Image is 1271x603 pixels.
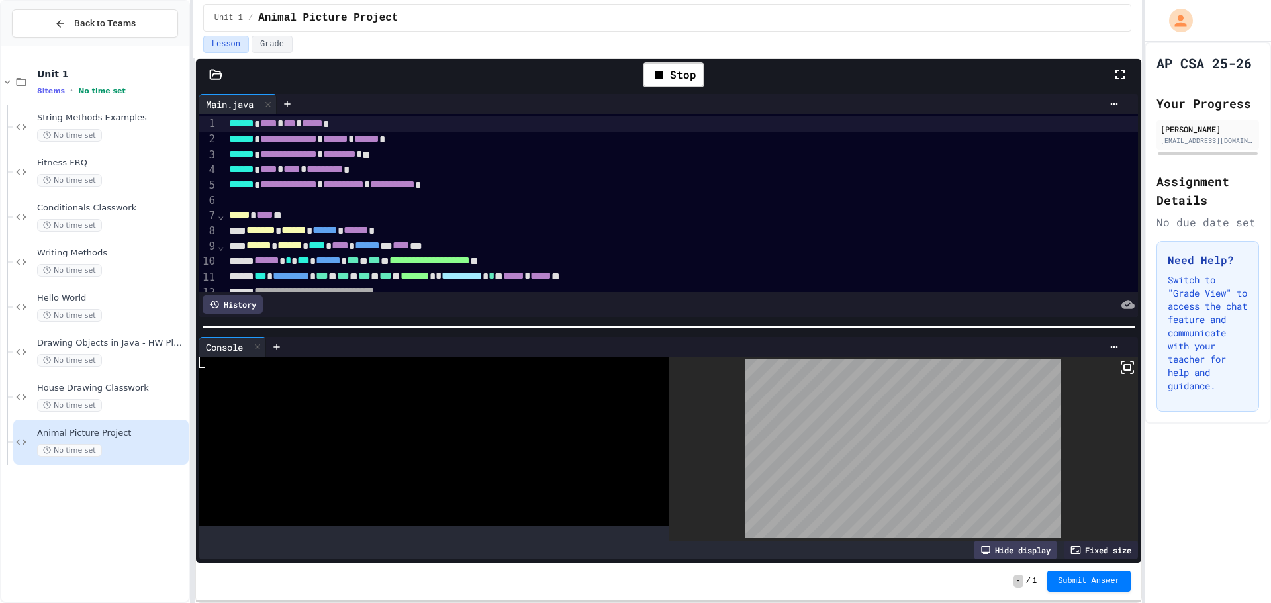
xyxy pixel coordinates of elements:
[1168,273,1248,393] p: Switch to "Grade View" to access the chat feature and communicate with your teacher for help and ...
[37,113,186,124] span: String Methods Examples
[37,248,186,259] span: Writing Methods
[199,97,260,111] div: Main.java
[1155,5,1196,36] div: My Account
[37,309,102,322] span: No time set
[37,87,65,95] span: 8 items
[217,209,225,222] span: Fold line
[1013,575,1023,588] span: -
[258,10,398,26] span: Animal Picture Project
[1156,54,1252,72] h1: AP CSA 25-26
[37,129,102,142] span: No time set
[203,295,263,314] div: History
[12,9,178,38] button: Back to Teams
[199,224,217,239] div: 8
[37,428,186,439] span: Animal Picture Project
[199,163,217,178] div: 4
[37,399,102,412] span: No time set
[37,354,102,367] span: No time set
[70,85,73,96] span: •
[248,13,253,23] span: /
[199,270,217,285] div: 11
[37,444,102,457] span: No time set
[199,178,217,193] div: 5
[199,209,217,224] div: 7
[199,285,217,301] div: 12
[1047,571,1131,592] button: Submit Answer
[214,13,243,23] span: Unit 1
[37,293,186,304] span: Hello World
[1058,576,1120,586] span: Submit Answer
[1161,492,1258,549] iframe: chat widget
[37,174,102,187] span: No time set
[217,240,225,252] span: Fold line
[1064,541,1138,559] div: Fixed size
[199,132,217,147] div: 2
[974,541,1057,559] div: Hide display
[643,62,704,87] div: Stop
[1032,576,1037,586] span: 1
[1215,550,1258,590] iframe: chat widget
[37,264,102,277] span: No time set
[199,116,217,132] div: 1
[37,383,186,394] span: House Drawing Classwork
[1156,172,1259,209] h2: Assignment Details
[199,148,217,163] div: 3
[199,337,266,357] div: Console
[74,17,136,30] span: Back to Teams
[252,36,293,53] button: Grade
[1156,214,1259,230] div: No due date set
[199,340,250,354] div: Console
[199,193,217,208] div: 6
[37,68,186,80] span: Unit 1
[37,338,186,349] span: Drawing Objects in Java - HW Playposit Code
[199,254,217,269] div: 10
[1168,252,1248,268] h3: Need Help?
[1026,576,1031,586] span: /
[203,36,249,53] button: Lesson
[1156,94,1259,113] h2: Your Progress
[199,94,277,114] div: Main.java
[37,158,186,169] span: Fitness FRQ
[1160,136,1255,146] div: [EMAIL_ADDRESS][DOMAIN_NAME]
[37,203,186,214] span: Conditionals Classwork
[37,219,102,232] span: No time set
[1160,123,1255,135] div: [PERSON_NAME]
[199,239,217,254] div: 9
[78,87,126,95] span: No time set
